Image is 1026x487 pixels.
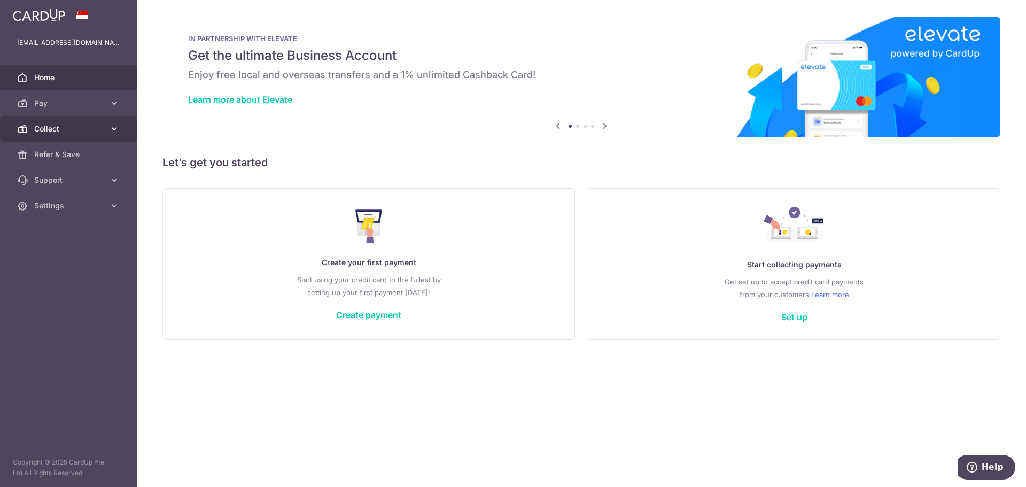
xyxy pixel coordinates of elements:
a: Create payment [336,310,401,320]
h5: Let’s get you started [162,154,1000,171]
p: Get set up to accept credit card payments from your customers. [610,275,978,301]
p: [EMAIL_ADDRESS][DOMAIN_NAME] [17,37,120,48]
span: Refer & Save [34,149,105,160]
p: Start using your credit card to the fullest by setting up your first payment [DATE]! [184,273,553,299]
span: Collect [34,123,105,134]
p: IN PARTNERSHIP WITH ELEVATE [188,34,975,43]
span: Home [34,72,105,83]
img: Renovation banner [162,17,1000,137]
p: Start collecting payments [610,258,978,271]
img: CardUp [13,9,65,21]
span: Pay [34,98,105,109]
p: Create your first payment [184,256,553,269]
a: Set up [781,312,807,322]
h5: Get the ultimate Business Account [188,47,975,64]
h6: Enjoy free local and overseas transfers and a 1% unlimited Cashback Card! [188,68,975,81]
a: Learn more [811,288,849,301]
img: Collect Payment [764,207,825,245]
span: Settings [34,200,105,211]
img: Make Payment [355,209,383,243]
iframe: Opens a widget where you can find more information [958,455,1015,482]
span: Support [34,175,105,185]
a: Learn more about Elevate [188,94,292,105]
